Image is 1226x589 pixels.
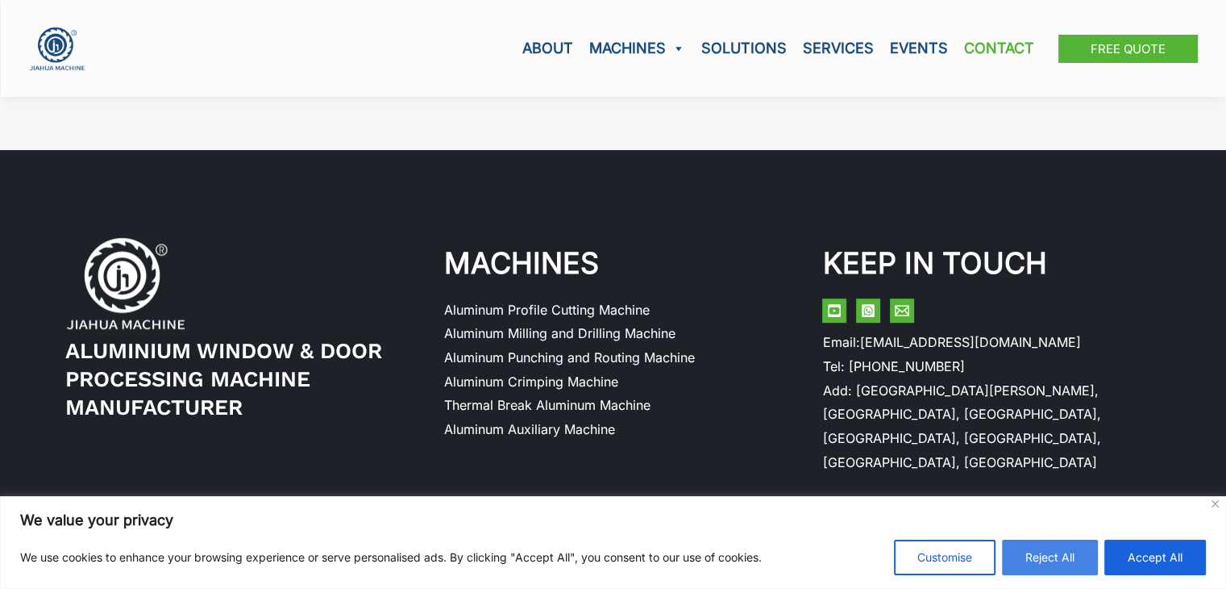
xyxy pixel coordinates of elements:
a: Aluminum Auxiliary Machine [444,421,615,437]
nav: 菜单 [822,331,1161,474]
strong: MACHINES [444,245,599,281]
p: We value your privacy [20,511,1206,530]
a: Aluminum Punching and Routing Machine [444,349,695,366]
a: Email [890,299,914,323]
a: Add: [GEOGRAPHIC_DATA][PERSON_NAME], [GEOGRAPHIC_DATA], [GEOGRAPHIC_DATA], [GEOGRAPHIC_DATA], [GE... [822,382,1100,470]
p: We use cookies to enhance your browsing experience or serve personalised ads. By clicking "Accept... [20,548,762,567]
a: Aluminum Milling and Drilling Machine [444,325,675,341]
img: JH Aluminium Window & Door Processing Machines [29,27,86,71]
button: Reject All [1002,540,1098,575]
aside: Footer Widget 1 [65,236,404,422]
a: WhatsApp [856,299,880,323]
a: Email:[EMAIL_ADDRESS][DOMAIN_NAME] [822,334,1080,350]
button: Customise [894,540,995,575]
a: Aluminum Profile Cutting Machine [444,302,650,318]
a: Aluminum Crimping Machine [444,374,618,390]
a: Thermal Break Aluminum Machine [444,397,650,413]
strong: KEEP IN TOUCH [822,245,1046,281]
a: YouTube [822,299,846,323]
h3: Aluminium Window & Door Processing Machine Manufacturer [65,337,404,422]
img: Close [1211,500,1219,508]
button: Accept All [1104,540,1206,575]
aside: Footer Widget 2 [444,299,783,442]
a: Free Quote [1058,35,1198,63]
aside: Footer Widget 3 [822,331,1161,474]
a: Tel: [PHONE_NUMBER] [822,358,964,374]
nav: 菜单 [444,299,783,442]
